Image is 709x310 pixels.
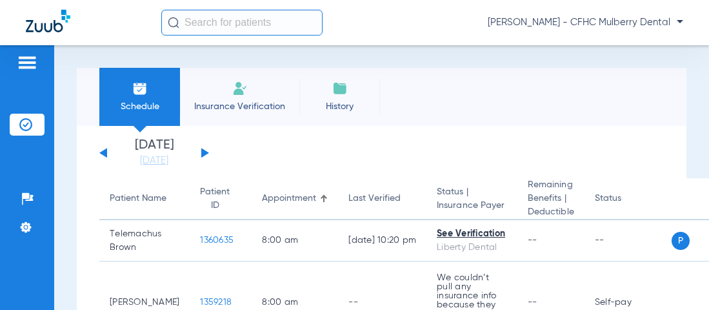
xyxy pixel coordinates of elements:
[348,192,416,205] div: Last Verified
[99,220,190,262] td: Telemachus Brown
[115,154,193,167] a: [DATE]
[437,199,507,212] span: Insurance Payer
[584,178,672,220] th: Status
[132,81,148,96] img: Schedule
[262,192,328,205] div: Appointment
[528,298,537,307] span: --
[488,16,683,29] span: [PERSON_NAME] - CFHC Mulberry Dental
[168,17,179,28] img: Search Icon
[437,241,507,254] div: Liberty Dental
[232,81,248,96] img: Manual Insurance Verification
[200,185,241,212] div: Patient ID
[110,192,166,205] div: Patient Name
[309,100,370,113] span: History
[528,205,574,219] span: Deductible
[348,192,401,205] div: Last Verified
[26,10,70,32] img: Zuub Logo
[332,81,348,96] img: History
[528,236,537,245] span: --
[262,192,316,205] div: Appointment
[252,220,338,262] td: 8:00 AM
[161,10,323,36] input: Search for patients
[517,178,584,220] th: Remaining Benefits |
[338,220,426,262] td: [DATE] 10:20 PM
[200,236,234,245] span: 1360635
[426,178,517,220] th: Status |
[672,232,690,250] span: P
[200,185,230,212] div: Patient ID
[110,192,179,205] div: Patient Name
[17,55,37,70] img: hamburger-icon
[200,298,232,307] span: 1359218
[190,100,290,113] span: Insurance Verification
[584,220,672,262] td: --
[115,139,193,167] li: [DATE]
[437,227,507,241] div: See Verification
[109,100,170,113] span: Schedule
